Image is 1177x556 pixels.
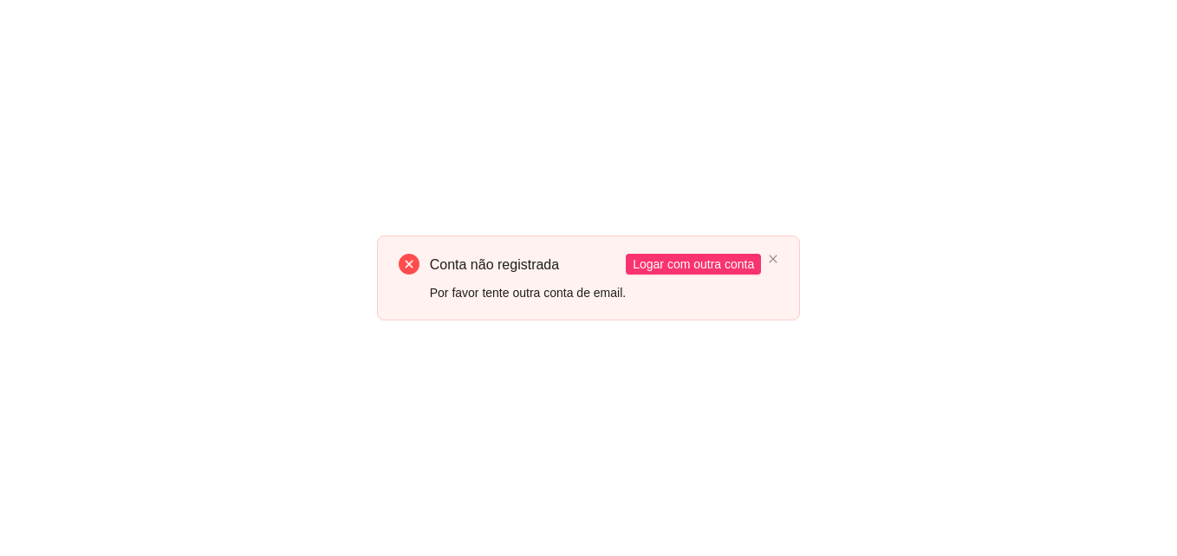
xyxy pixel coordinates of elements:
button: Logar com outra conta [626,254,761,275]
div: Conta não registrada [430,254,626,275]
div: Por favor tente outra conta de email. [430,283,626,302]
span: Logar com outra conta [633,255,754,274]
span: close [768,254,778,264]
span: close-circle [399,254,419,275]
button: close [768,254,778,265]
